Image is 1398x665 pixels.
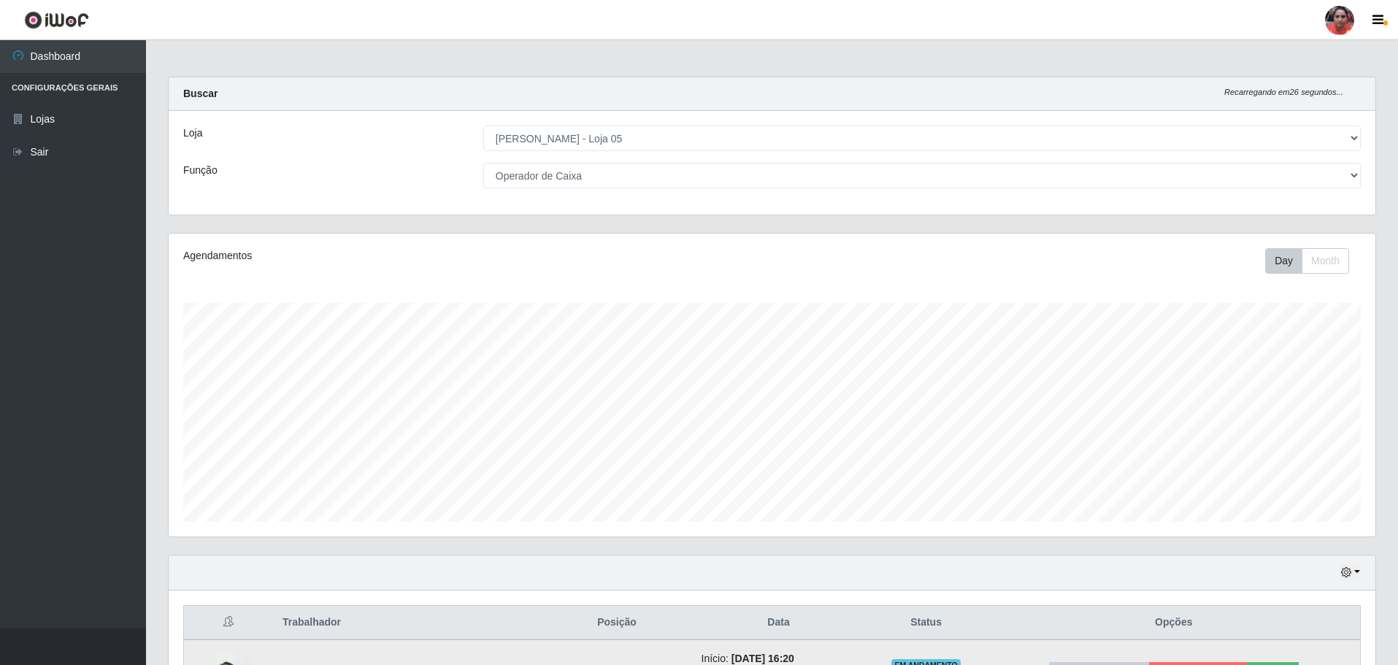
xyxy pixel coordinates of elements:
time: [DATE] 16:20 [731,653,794,664]
div: Agendamentos [183,248,661,264]
label: Loja [183,126,202,141]
th: Data [693,606,865,640]
th: Posição [541,606,692,640]
div: Toolbar with button groups [1265,248,1361,274]
th: Trabalhador [274,606,542,640]
i: Recarregando em 26 segundos... [1224,88,1343,96]
button: Day [1265,248,1302,274]
label: Função [183,163,218,178]
img: CoreUI Logo [24,11,89,29]
th: Opções [988,606,1361,640]
th: Status [865,606,988,640]
strong: Buscar [183,88,218,99]
div: First group [1265,248,1349,274]
button: Month [1302,248,1349,274]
